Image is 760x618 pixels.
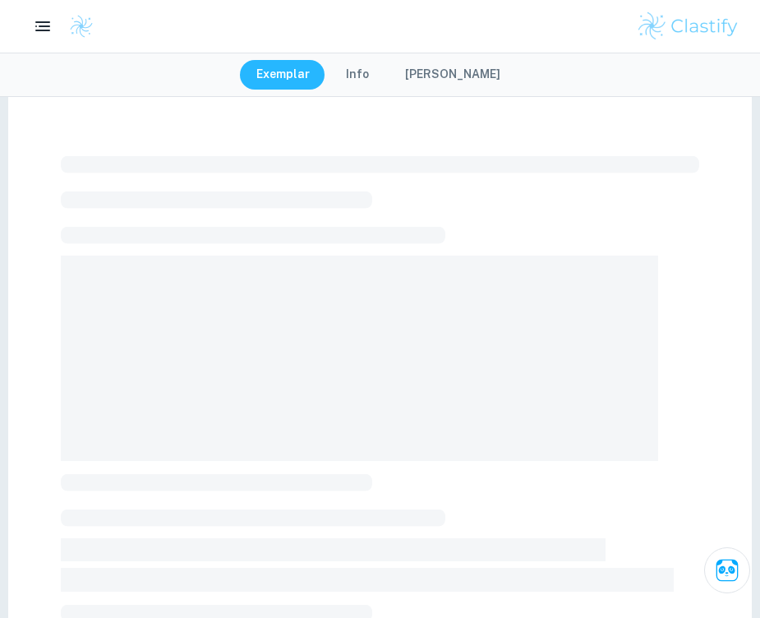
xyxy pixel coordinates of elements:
button: Info [329,60,385,90]
a: Clastify logo [59,14,94,39]
img: Clastify logo [636,10,740,43]
button: [PERSON_NAME] [389,60,517,90]
img: Clastify logo [69,14,94,39]
button: Exemplar [240,60,326,90]
button: Ask Clai [704,547,750,593]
